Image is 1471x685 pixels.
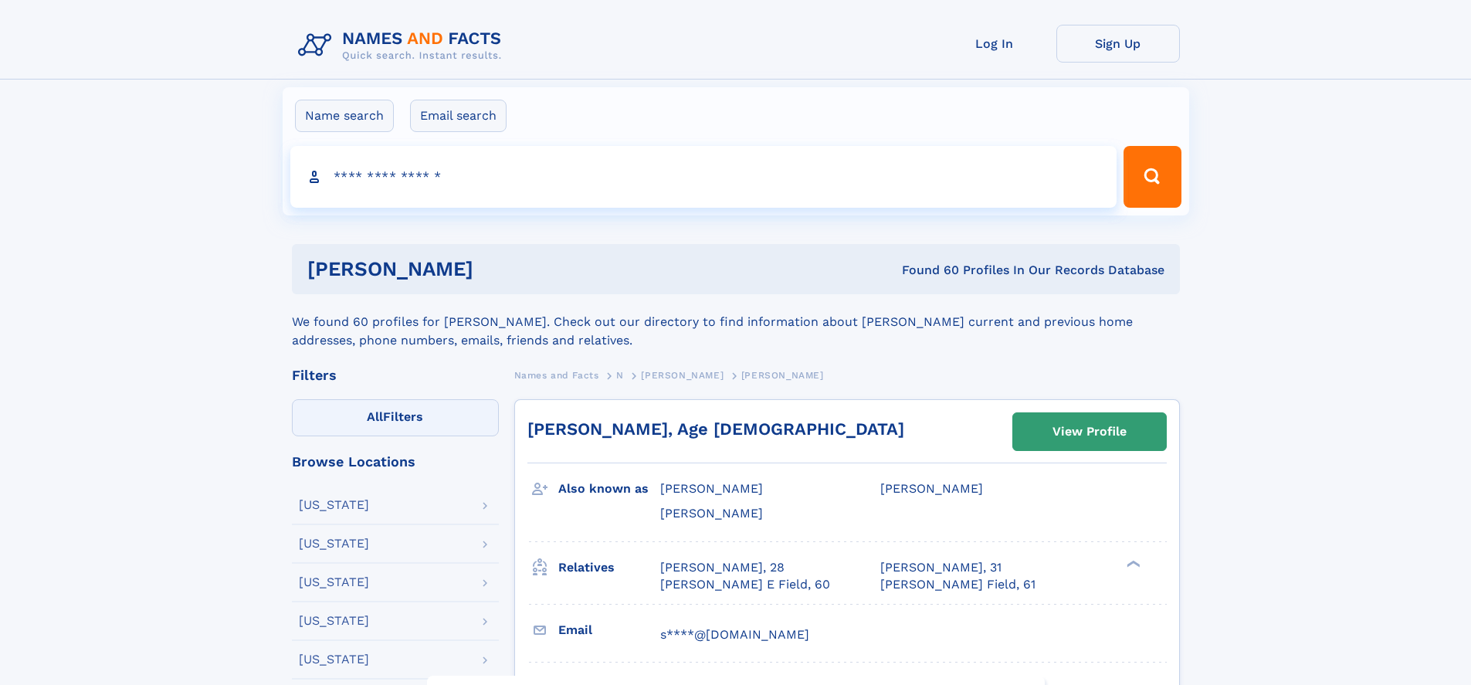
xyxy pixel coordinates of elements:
[1052,414,1127,449] div: View Profile
[299,537,369,550] div: [US_STATE]
[558,476,660,502] h3: Also known as
[660,481,763,496] span: [PERSON_NAME]
[299,615,369,627] div: [US_STATE]
[290,146,1117,208] input: search input
[527,419,904,439] a: [PERSON_NAME], Age [DEMOGRAPHIC_DATA]
[295,100,394,132] label: Name search
[299,576,369,588] div: [US_STATE]
[660,559,785,576] a: [PERSON_NAME], 28
[292,455,499,469] div: Browse Locations
[1124,146,1181,208] button: Search Button
[616,365,624,385] a: N
[641,365,724,385] a: [PERSON_NAME]
[880,481,983,496] span: [PERSON_NAME]
[410,100,507,132] label: Email search
[299,653,369,666] div: [US_STATE]
[660,576,830,593] a: [PERSON_NAME] E Field, 60
[660,506,763,521] span: [PERSON_NAME]
[292,368,499,382] div: Filters
[307,259,688,279] h1: [PERSON_NAME]
[1056,25,1180,63] a: Sign Up
[558,554,660,581] h3: Relatives
[1123,558,1141,568] div: ❯
[880,559,1002,576] a: [PERSON_NAME], 31
[687,262,1164,279] div: Found 60 Profiles In Our Records Database
[292,399,499,436] label: Filters
[933,25,1056,63] a: Log In
[616,370,624,381] span: N
[880,576,1035,593] a: [PERSON_NAME] Field, 61
[1013,413,1166,450] a: View Profile
[558,617,660,643] h3: Email
[299,499,369,511] div: [US_STATE]
[514,365,599,385] a: Names and Facts
[292,25,514,66] img: Logo Names and Facts
[641,370,724,381] span: [PERSON_NAME]
[367,409,383,424] span: All
[292,294,1180,350] div: We found 60 profiles for [PERSON_NAME]. Check out our directory to find information about [PERSON...
[741,370,824,381] span: [PERSON_NAME]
